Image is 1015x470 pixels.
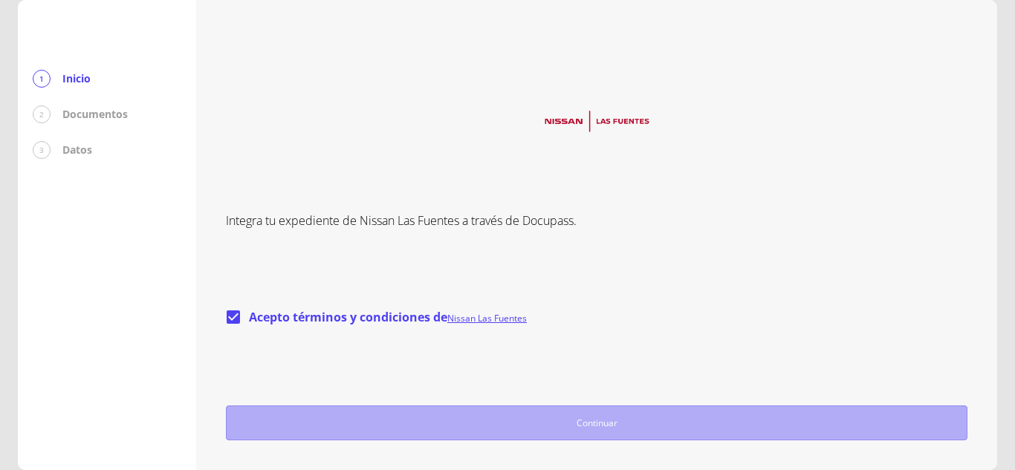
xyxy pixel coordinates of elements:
span: Acepto términos y condiciones de [249,309,527,325]
p: Inicio [62,71,91,86]
p: Integra tu expediente de Nissan Las Fuentes a través de Docupass. [226,212,967,229]
span: Continuar [233,415,961,431]
div: 1 [33,70,51,88]
p: Documentos [62,107,128,122]
div: 2 [33,105,51,123]
button: Continuar [226,405,967,440]
div: 3 [33,141,51,159]
p: Datos [62,143,92,157]
img: logo [536,104,658,139]
a: Nissan Las Fuentes [447,312,527,324]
